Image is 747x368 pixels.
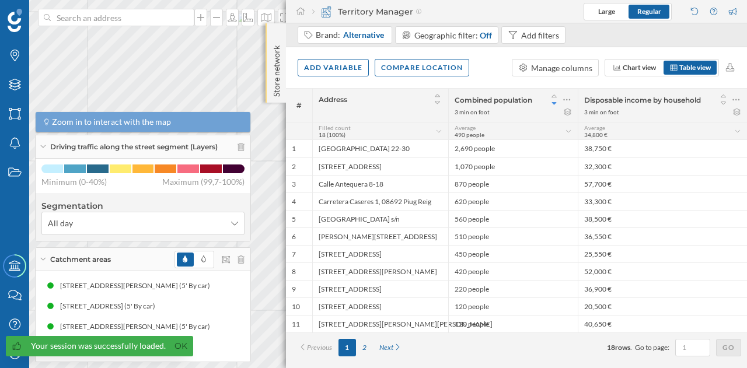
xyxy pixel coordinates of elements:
[448,280,578,297] div: 220 people
[448,227,578,245] div: 510 people
[578,280,747,297] div: 36,900 €
[60,280,216,292] div: [STREET_ADDRESS][PERSON_NAME] (5' By car)
[598,7,615,16] span: Large
[455,96,532,104] span: Combined population
[320,6,332,17] img: territory-manager.svg
[448,175,578,192] div: 870 people
[312,315,448,332] div: [STREET_ADDRESS][PERSON_NAME][PERSON_NAME]
[319,131,345,138] span: 18 (100%)
[584,131,608,138] span: 34,800 €
[455,108,490,116] div: 3 min on foot
[679,63,711,72] span: Table view
[448,140,578,157] div: 2,690 people
[50,142,218,152] span: Driving traffic along the street segment (Layers)
[312,140,448,157] div: [GEOGRAPHIC_DATA] 22-30
[48,218,73,229] span: All day
[578,315,747,332] div: 40,650 €
[448,157,578,175] div: 1,070 people
[292,302,300,311] div: 10
[637,7,661,16] span: Regular
[312,157,448,175] div: [STREET_ADDRESS]
[292,250,296,259] div: 7
[162,176,245,188] span: Maximum (99,7-100%)
[60,321,216,332] div: [STREET_ADDRESS][PERSON_NAME] (5' By car)
[455,124,476,131] span: Average
[41,200,245,212] h4: Segmentation
[578,210,747,227] div: 38,500 €
[635,342,669,353] span: Go to page:
[50,254,111,265] span: Catchment areas
[60,300,161,312] div: [STREET_ADDRESS] (5' By car)
[31,340,166,352] div: Your session was successfully loaded.
[292,267,296,276] div: 8
[312,227,448,245] div: [PERSON_NAME][STREET_ADDRESS]
[292,320,300,329] div: 11
[448,245,578,262] div: 450 people
[448,210,578,227] div: 560 people
[578,297,747,315] div: 20,500 €
[630,343,632,352] span: .
[312,262,448,280] div: [STREET_ADDRESS][PERSON_NAME]
[292,180,296,189] div: 3
[292,162,296,171] div: 2
[607,343,615,352] span: 18
[52,116,171,128] span: Zoom in to interact with the map
[23,8,65,19] span: Support
[455,131,484,138] span: 490 people
[292,215,296,224] div: 5
[448,192,578,210] div: 620 people
[578,245,747,262] div: 25,550 €
[584,108,619,116] div: 3 min on foot
[292,285,296,294] div: 9
[448,315,578,332] div: 120 people
[448,262,578,280] div: 420 people
[623,63,656,72] span: Chart view
[343,29,384,41] span: Alternative
[578,140,747,157] div: 38,750 €
[615,343,630,352] span: rows
[292,232,296,241] div: 6
[8,9,22,32] img: Geoblink Logo
[312,210,448,227] div: [GEOGRAPHIC_DATA] s/n
[312,280,448,297] div: [STREET_ADDRESS]
[319,124,351,131] span: Filled count
[319,95,347,104] span: Address
[578,227,747,245] div: 36,550 €
[312,192,448,210] div: Carretera Caseres 1, 08692 Piug Reig
[41,176,107,188] span: Minimum (0-40%)
[448,297,578,315] div: 120 people
[531,62,592,74] div: Manage columns
[584,124,605,131] span: Average
[584,96,701,104] span: Disposable income by household
[521,29,559,41] div: Add filters
[578,192,747,210] div: 33,300 €
[292,144,296,153] div: 1
[172,339,190,353] a: Ok
[271,41,282,97] p: Store network
[578,157,747,175] div: 32,300 €
[679,342,707,353] input: 1
[316,29,386,41] div: Brand:
[312,245,448,262] div: [STREET_ADDRESS]
[312,297,448,315] div: [STREET_ADDRESS]
[414,30,478,40] span: Geographic filter:
[480,29,492,41] div: Off
[578,262,747,280] div: 52,000 €
[578,175,747,192] div: 57,700 €
[312,6,422,17] div: Territory Manager
[292,197,296,206] div: 4
[292,100,306,111] span: #
[312,175,448,192] div: Calle Antequera 8-18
